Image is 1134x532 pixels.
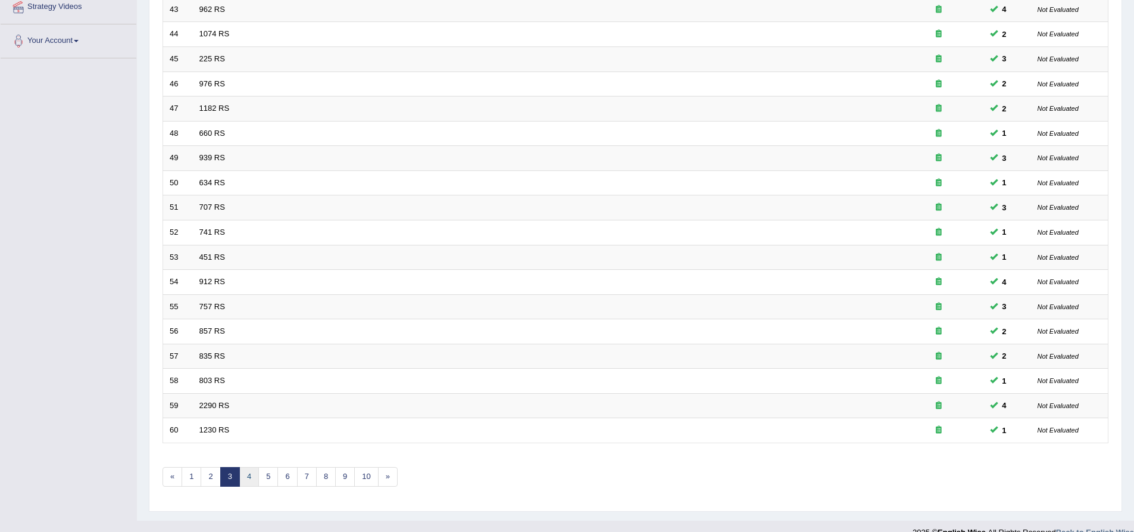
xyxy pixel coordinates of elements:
[163,121,193,146] td: 48
[998,3,1011,15] span: You can still take this question
[901,276,977,288] div: Exam occurring question
[199,54,225,63] a: 225 RS
[901,153,977,164] div: Exam occurring question
[163,146,193,171] td: 49
[201,467,220,487] a: 2
[199,253,225,262] a: 451 RS
[163,393,193,418] td: 59
[998,77,1011,90] span: You can still take this question
[199,351,225,360] a: 835 RS
[163,170,193,195] td: 50
[901,375,977,387] div: Exam occurring question
[901,4,977,15] div: Exam occurring question
[163,22,193,47] td: 44
[199,79,225,88] a: 976 RS
[901,227,977,238] div: Exam occurring question
[182,467,201,487] a: 1
[1038,377,1079,384] small: Not Evaluated
[199,326,225,335] a: 857 RS
[163,418,193,443] td: 60
[163,220,193,245] td: 52
[1038,303,1079,310] small: Not Evaluated
[277,467,297,487] a: 6
[998,127,1011,139] span: You can still take this question
[199,425,230,434] a: 1230 RS
[199,104,230,113] a: 1182 RS
[199,153,225,162] a: 939 RS
[998,276,1011,288] span: You can still take this question
[901,326,977,337] div: Exam occurring question
[998,176,1011,189] span: You can still take this question
[901,400,977,412] div: Exam occurring question
[901,252,977,263] div: Exam occurring question
[998,52,1011,65] span: You can still take this question
[316,467,336,487] a: 8
[163,195,193,220] td: 51
[998,28,1011,41] span: You can still take this question
[163,47,193,72] td: 45
[163,71,193,97] td: 46
[1038,80,1079,88] small: Not Evaluated
[998,350,1011,362] span: You can still take this question
[199,178,225,187] a: 634 RS
[163,270,193,295] td: 54
[1038,55,1079,63] small: Not Evaluated
[1038,402,1079,409] small: Not Evaluated
[1038,278,1079,285] small: Not Evaluated
[378,467,398,487] a: »
[1038,179,1079,186] small: Not Evaluated
[998,152,1011,164] span: You can still take this question
[199,203,225,211] a: 707 RS
[297,467,317,487] a: 7
[1038,204,1079,211] small: Not Evaluated
[998,102,1011,115] span: You can still take this question
[163,245,193,270] td: 53
[901,425,977,436] div: Exam occurring question
[901,103,977,114] div: Exam occurring question
[998,375,1011,387] span: You can still take this question
[199,302,225,311] a: 757 RS
[163,369,193,394] td: 58
[163,319,193,344] td: 56
[1038,328,1079,335] small: Not Evaluated
[199,401,230,410] a: 2290 RS
[220,467,240,487] a: 3
[199,277,225,286] a: 912 RS
[1,24,136,54] a: Your Account
[901,54,977,65] div: Exam occurring question
[901,178,977,189] div: Exam occurring question
[199,376,225,385] a: 803 RS
[998,325,1011,338] span: You can still take this question
[163,294,193,319] td: 55
[1038,6,1079,13] small: Not Evaluated
[1038,229,1079,236] small: Not Evaluated
[1038,427,1079,434] small: Not Evaluated
[901,351,977,362] div: Exam occurring question
[901,202,977,213] div: Exam occurring question
[354,467,378,487] a: 10
[199,5,225,14] a: 962 RS
[1038,105,1079,112] small: Not Evaluated
[901,29,977,40] div: Exam occurring question
[998,201,1011,214] span: You can still take this question
[901,301,977,313] div: Exam occurring question
[199,228,225,237] a: 741 RS
[199,29,230,38] a: 1074 RS
[901,79,977,90] div: Exam occurring question
[1038,353,1079,360] small: Not Evaluated
[901,128,977,139] div: Exam occurring question
[1038,130,1079,137] small: Not Evaluated
[163,344,193,369] td: 57
[998,300,1011,313] span: You can still take this question
[998,399,1011,412] span: You can still take this question
[1038,154,1079,161] small: Not Evaluated
[199,129,225,138] a: 660 RS
[239,467,259,487] a: 4
[1038,30,1079,38] small: Not Evaluated
[163,467,182,487] a: «
[998,251,1011,263] span: You can still take this question
[998,226,1011,238] span: You can still take this question
[163,97,193,122] td: 47
[1038,254,1079,261] small: Not Evaluated
[258,467,278,487] a: 5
